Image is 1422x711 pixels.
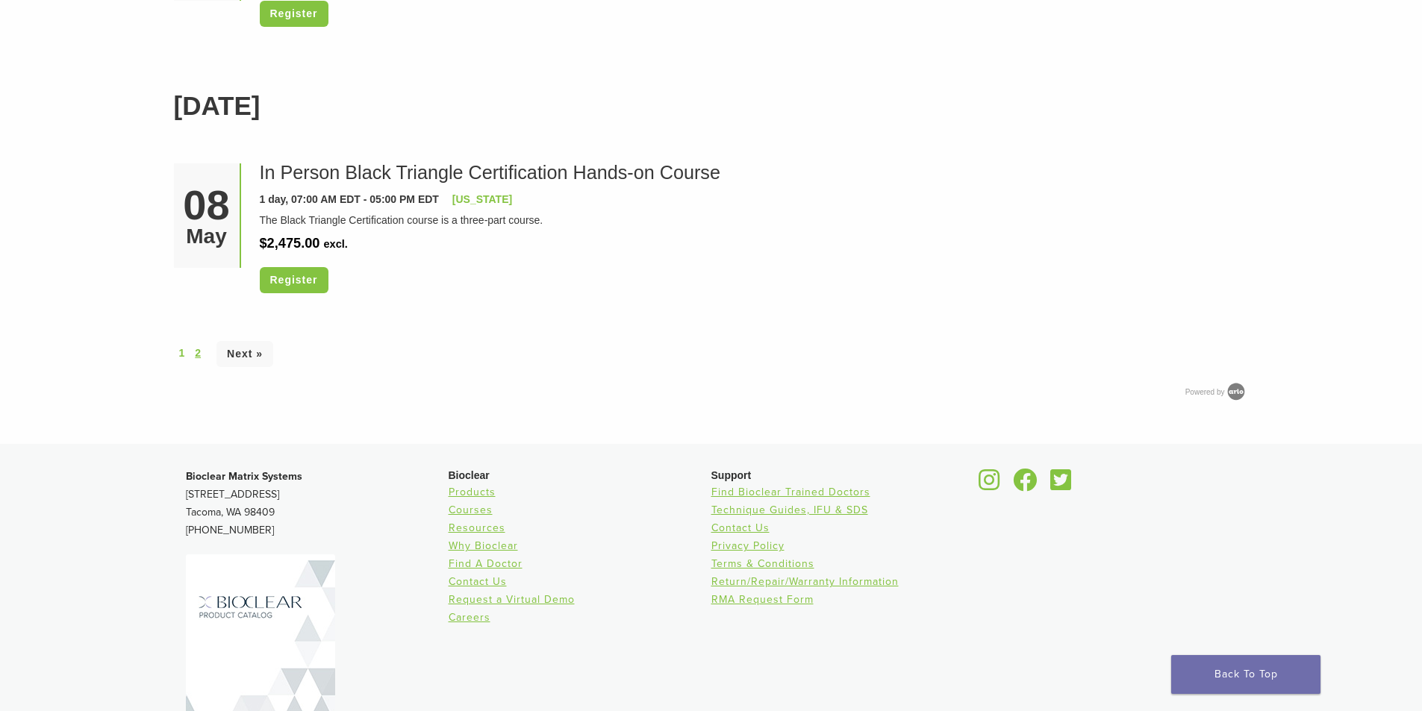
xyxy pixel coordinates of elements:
a: Careers [449,611,490,624]
a: Register [260,267,328,293]
div: The Black Triangle Certification course is a three-part course. [260,213,1238,228]
a: Find Bioclear Trained Doctors [711,486,870,498]
strong: Bioclear Matrix Systems [186,470,302,483]
a: Privacy Policy [711,539,785,552]
span: Support [711,469,752,481]
a: RMA Request Form [711,593,814,606]
span: Bioclear [449,469,490,481]
a: Contact Us [449,575,507,588]
p: [STREET_ADDRESS] Tacoma, WA 98409 [PHONE_NUMBER] [186,468,449,539]
a: Contact Us [711,521,770,534]
div: 1 day, 07:00 AM EDT - 05:00 PM EDT [260,192,439,207]
a: Powered by [1185,388,1249,396]
a: Bioclear [974,477,1005,492]
a: [US_STATE] [452,193,512,205]
div: May [179,226,234,247]
a: Next » [216,341,273,367]
span: $2,475.00 [260,236,320,251]
a: Why Bioclear [449,539,518,552]
span: Page 1 [179,345,185,361]
h2: [DATE] [174,87,1249,126]
a: Terms & Conditions [711,557,814,570]
a: Resources [449,521,505,534]
a: Register [260,1,328,27]
img: Arlo training & Event Software [1225,380,1247,403]
a: Return/Repair/Warranty Information [711,575,899,588]
div: 08 [179,184,234,226]
a: In Person Black Triangle Certification Hands-on Course [260,162,720,183]
a: Find A Doctor [449,557,523,570]
a: Technique Guides, IFU & SDS [711,504,868,516]
a: Products [449,486,496,498]
a: Request a Virtual Demo [449,593,575,606]
a: Courses [449,504,493,516]
a: Bioclear [1008,477,1043,492]
a: Back To Top [1171,655,1320,694]
a: Page 2 [195,345,201,361]
span: excl. [323,238,347,250]
a: Bioclear [1046,477,1077,492]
